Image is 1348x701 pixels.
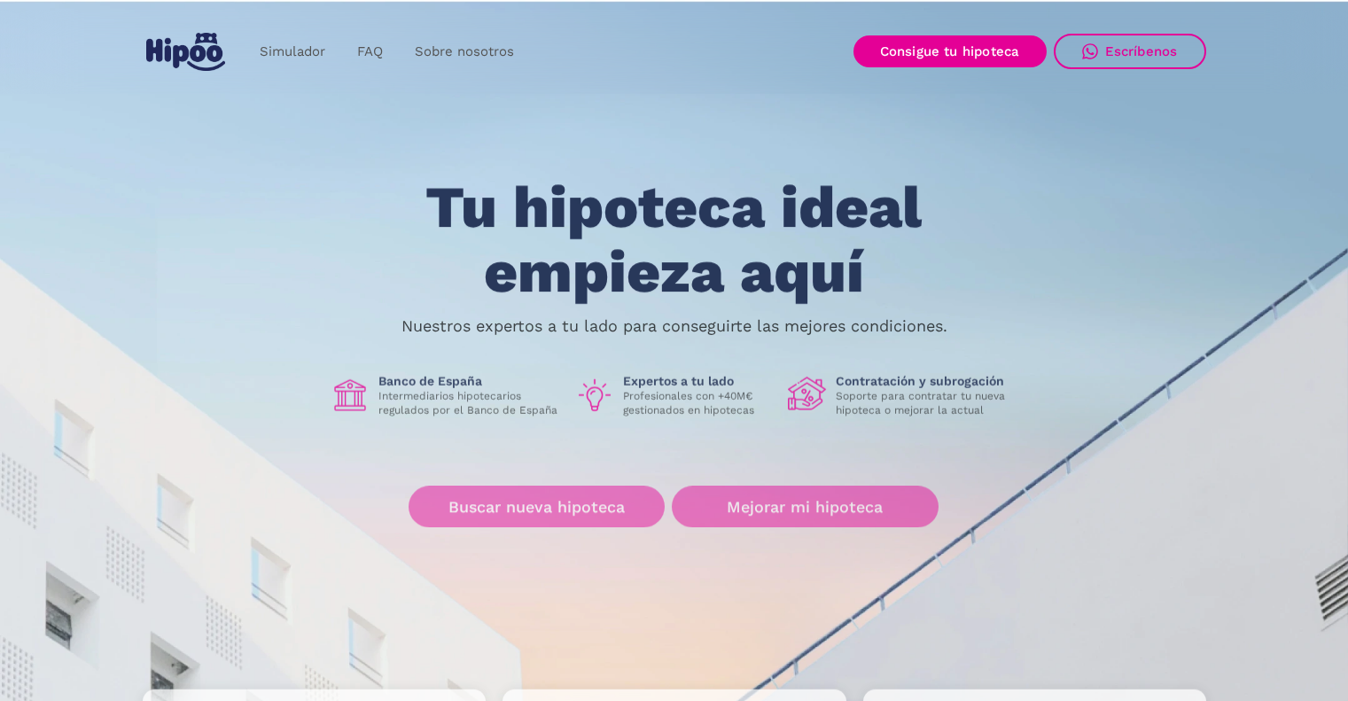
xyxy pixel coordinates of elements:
h1: Banco de España [378,373,561,389]
a: Simulador [244,35,341,69]
h1: Expertos a tu lado [623,373,774,389]
a: home [143,26,230,78]
p: Soporte para contratar tu nueva hipoteca o mejorar la actual [836,389,1018,417]
a: FAQ [341,35,399,69]
p: Intermediarios hipotecarios regulados por el Banco de España [378,389,561,417]
a: Sobre nosotros [399,35,530,69]
h1: Tu hipoteca ideal empieza aquí [338,175,1009,304]
a: Mejorar mi hipoteca [672,487,939,528]
h1: Contratación y subrogación [836,373,1018,389]
a: Consigue tu hipoteca [853,35,1047,67]
div: Escríbenos [1105,43,1178,59]
p: Profesionales con +40M€ gestionados en hipotecas [623,389,774,417]
p: Nuestros expertos a tu lado para conseguirte las mejores condiciones. [401,319,947,333]
a: Buscar nueva hipoteca [409,487,665,528]
a: Escríbenos [1054,34,1206,69]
